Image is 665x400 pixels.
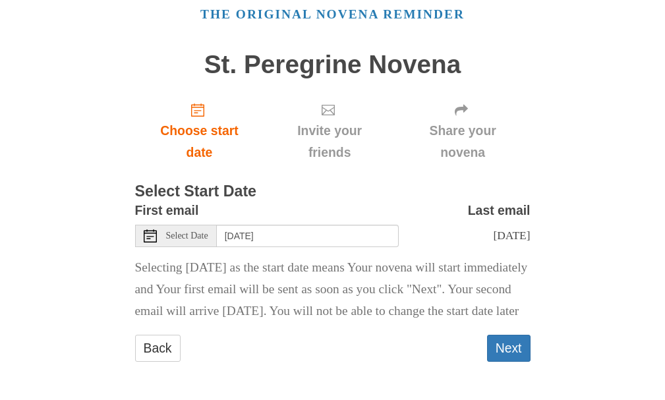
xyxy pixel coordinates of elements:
h3: Select Start Date [135,183,531,200]
a: Back [135,335,181,362]
span: Select Date [166,231,208,241]
span: Share your novena [409,120,517,163]
label: Last email [468,200,531,221]
span: [DATE] [493,229,530,242]
button: Next [487,335,531,362]
a: Choose start date [135,92,264,170]
span: Invite your friends [277,120,382,163]
div: Click "Next" to confirm your start date first. [395,92,531,170]
label: First email [135,200,199,221]
input: Use the arrow keys to pick a date [217,225,399,247]
a: The original novena reminder [200,7,465,21]
p: Selecting [DATE] as the start date means Your novena will start immediately and Your first email ... [135,257,531,322]
h1: St. Peregrine Novena [135,51,531,79]
div: Click "Next" to confirm your start date first. [264,92,395,170]
span: Choose start date [148,120,251,163]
